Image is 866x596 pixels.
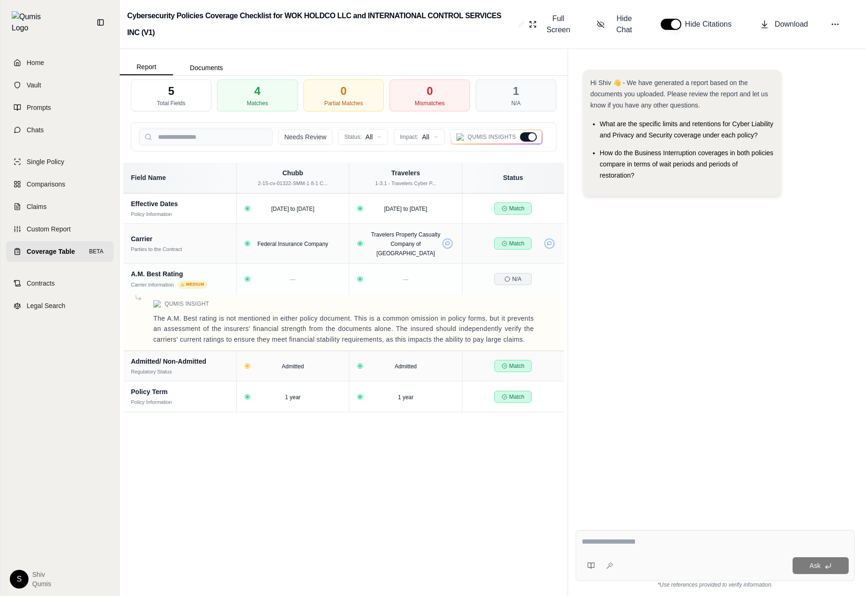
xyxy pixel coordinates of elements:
div: Policy Information [131,398,172,406]
button: Download [756,15,812,34]
div: 0 [340,84,346,99]
th: Field Name [123,163,236,193]
span: — [403,276,409,283]
span: [DATE] to [DATE] [271,206,314,212]
span: Download [775,19,808,30]
span: Ask [809,562,820,569]
div: Matches [247,100,268,107]
span: Comparisons [27,180,65,189]
span: Qumis Insights [468,133,516,141]
span: 1 year [285,394,300,401]
span: [DATE] to [DATE] [384,206,427,212]
th: Status [462,163,563,193]
button: Hide Chat [593,9,642,39]
div: Admitted/ Non-Admitted [131,357,229,366]
div: 1-3.1 - Travelers Cyber P... [355,180,456,187]
span: Impact: [400,133,418,141]
div: Total Fields [157,100,186,107]
span: All [366,132,373,142]
span: Legal Search [27,301,65,310]
div: 2-15-cv-01322-SMM-1 8-1 C... [242,180,343,187]
span: BETA [87,247,106,256]
img: Qumis Logo [153,300,161,308]
button: Needs Review [278,129,332,145]
button: Documents [173,60,240,75]
div: 5 [168,84,174,99]
a: Comparisons [6,174,114,194]
div: Mismatches [415,100,445,107]
a: Prompts [6,97,114,118]
span: Match [494,391,532,403]
span: Single Policy [27,157,64,166]
a: Legal Search [6,295,114,316]
span: N/A [494,273,532,285]
span: Full Screen [542,13,574,36]
span: What are the specific limits and retentions for Cyber Liability and Privacy and Security coverage... [600,120,773,139]
div: N/A [511,100,520,107]
button: Collapse sidebar [93,15,108,30]
div: A.M. Best Rating [131,269,229,279]
span: Shiv [32,570,51,579]
button: Feedback provided [544,238,555,249]
span: All [422,132,429,142]
div: S [10,570,29,589]
div: Policy Term [131,387,229,396]
span: Match [494,202,532,215]
span: Vault [27,80,41,90]
button: Impact:All [394,129,445,145]
div: 1 [513,84,519,99]
a: Coverage TableBETA [6,241,114,262]
div: Regulatory Status [131,368,172,376]
div: Travelers [355,168,456,178]
span: Admitted [395,363,417,370]
div: 4 [254,84,260,99]
p: The A.M. Best rating is not mentioned in either policy document. This is a common omission in pol... [153,313,534,345]
span: Status: [344,133,361,141]
span: 1 year [398,394,413,401]
a: Home [6,52,114,73]
span: Home [27,58,44,67]
a: Custom Report [6,219,114,239]
span: Claims [27,202,47,211]
button: Full Screen [525,9,578,39]
span: Custom Report [27,224,71,234]
span: Coverage Table [27,247,75,256]
img: Qumis Logo [456,133,464,141]
span: — [290,276,296,283]
a: Single Policy [6,151,114,172]
span: Hide Chat [610,13,638,36]
a: Vault [6,75,114,95]
span: Match [494,360,532,372]
button: Ask [793,557,849,574]
span: How do the Business Interruption coverages in both policies compare in terms of wait periods and ... [600,149,773,179]
span: Hide Citations [685,19,737,30]
button: Status:All [338,129,388,145]
div: Carrier Information [131,281,174,289]
div: Policy Information [131,210,172,218]
span: Travelers Property Casualty Company of [GEOGRAPHIC_DATA] [371,231,440,257]
div: Effective Dates [131,199,229,208]
span: Prompts [27,103,51,112]
h2: Cybersecurity Policies Coverage Checklist for WOK HOLDCO LLC and INTERNATIONAL CONTROL SERVICES I... [127,7,514,41]
div: Partial Matches [324,100,363,107]
a: Claims [6,196,114,217]
span: Hi Shiv 👋 - We have generated a report based on the documents you uploaded. Please review the rep... [591,79,768,109]
span: Qumis Insight [165,300,209,308]
span: Contracts [27,279,55,288]
div: Carrier [131,234,229,244]
span: Medium [178,280,207,289]
a: Chats [6,120,114,140]
img: Qumis Logo [12,11,47,34]
a: Contracts [6,273,114,294]
span: Federal Insurance Company [257,241,328,247]
span: Match [494,237,532,250]
div: Chubb [242,168,343,178]
div: 0 [426,84,433,99]
button: Report [120,59,173,75]
button: Feedback provided [442,238,453,249]
span: Qumis [32,579,51,589]
span: Admitted [281,363,303,370]
span: Chats [27,125,44,135]
div: *Use references provided to verify information. [576,581,855,589]
div: Parties to the Contract [131,245,182,253]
